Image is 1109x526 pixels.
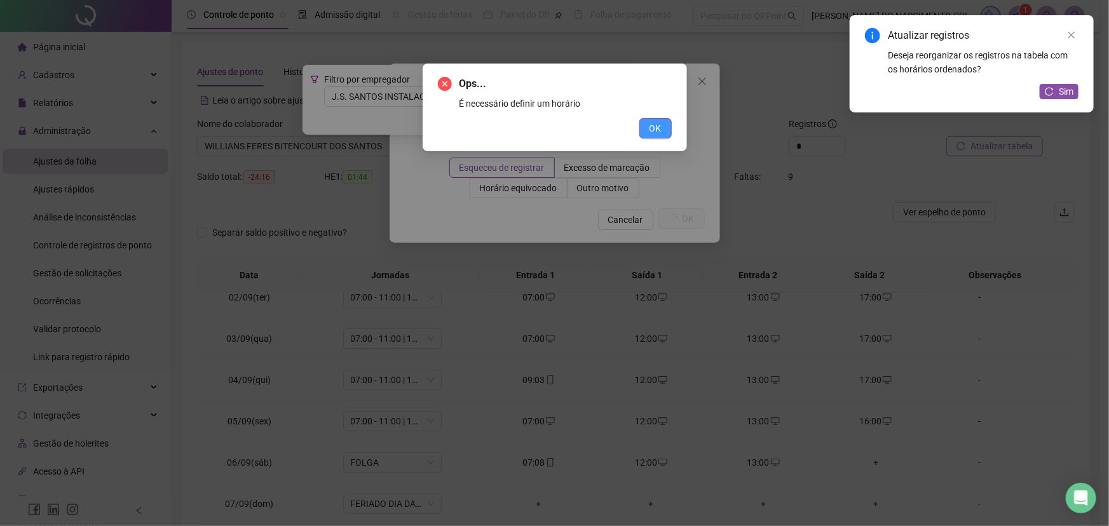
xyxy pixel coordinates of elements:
[1066,483,1096,513] div: Open Intercom Messenger
[865,28,880,43] span: info-circle
[1067,30,1076,39] span: close
[459,97,672,111] div: É necessário definir um horário
[438,77,452,91] span: close-circle
[459,76,672,91] span: Ops...
[1065,28,1078,42] a: Close
[1045,87,1054,96] span: reload
[650,121,662,135] span: OK
[888,28,1078,43] div: Atualizar registros
[639,118,672,138] button: OK
[1040,84,1078,99] button: Sim
[888,48,1078,76] div: Deseja reorganizar os registros na tabela com os horários ordenados?
[1059,84,1073,98] span: Sim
